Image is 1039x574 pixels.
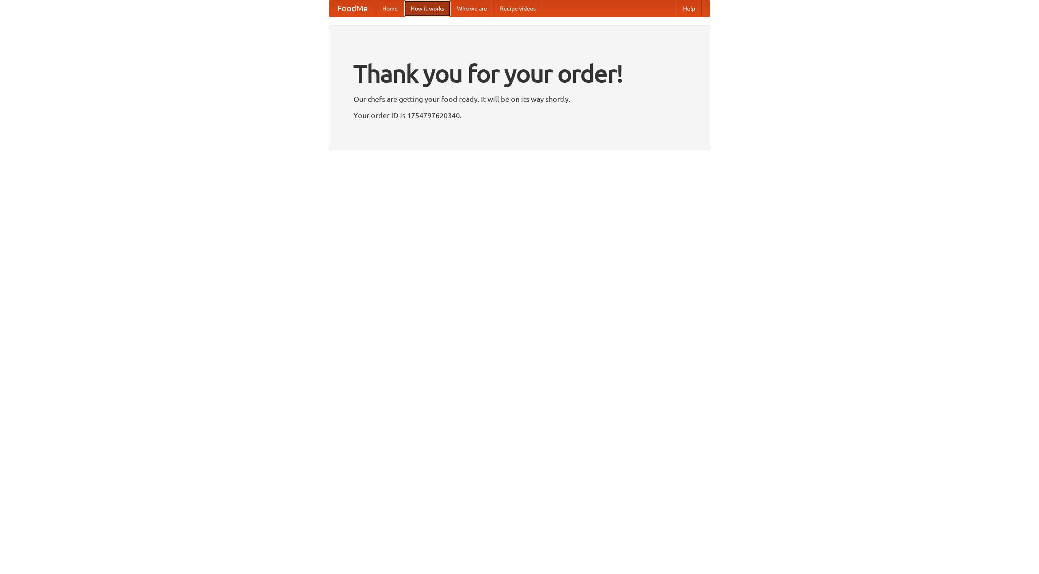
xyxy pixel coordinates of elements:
[329,0,376,17] a: FoodMe
[376,0,404,17] a: Home
[451,0,494,17] a: Who we are
[354,109,685,121] p: Your order ID is 1754797620340.
[404,0,451,17] a: How it works
[354,93,685,105] p: Our chefs are getting your food ready. It will be on its way shortly.
[677,0,702,17] a: Help
[354,54,685,93] h1: Thank you for your order!
[494,0,542,17] a: Recipe videos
